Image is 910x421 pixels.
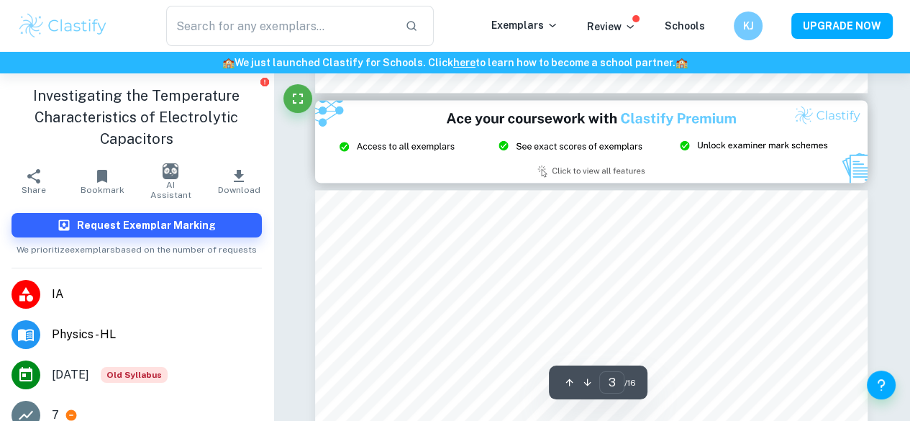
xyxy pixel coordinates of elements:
span: IA [52,286,262,303]
button: AI Assistant [137,161,205,202]
span: / 16 [624,376,636,389]
img: Clastify logo [17,12,109,40]
a: here [453,57,476,68]
p: Exemplars [491,17,558,33]
span: Old Syllabus [101,367,168,383]
span: AI Assistant [145,180,196,200]
h6: Request Exemplar Marking [77,217,216,233]
button: Help and Feedback [867,371,896,399]
span: 🏫 [675,57,688,68]
span: Share [22,185,46,195]
button: UPGRADE NOW [791,13,893,39]
h6: KJ [740,18,757,34]
button: KJ [734,12,763,40]
img: Ad [315,100,868,183]
h1: Investigating the Temperature Characteristics of Electrolytic Capacitors [12,85,262,150]
input: Search for any exemplars... [166,6,393,46]
button: Request Exemplar Marking [12,213,262,237]
span: Bookmark [81,185,124,195]
img: AI Assistant [163,163,178,179]
button: Download [205,161,273,202]
div: Starting from the May 2025 session, the Physics IA requirements have changed. It's OK to refer to... [101,367,168,383]
span: Download [218,185,260,195]
button: Report issue [260,76,270,87]
span: [DATE] [52,366,89,384]
h6: We just launched Clastify for Schools. Click to learn how to become a school partner. [3,55,907,71]
button: Fullscreen [283,84,312,113]
span: 🏫 [222,57,235,68]
a: Schools [665,20,705,32]
span: We prioritize exemplars based on the number of requests [17,237,257,256]
button: Bookmark [68,161,137,202]
span: Physics - HL [52,326,262,343]
p: Review [587,19,636,35]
